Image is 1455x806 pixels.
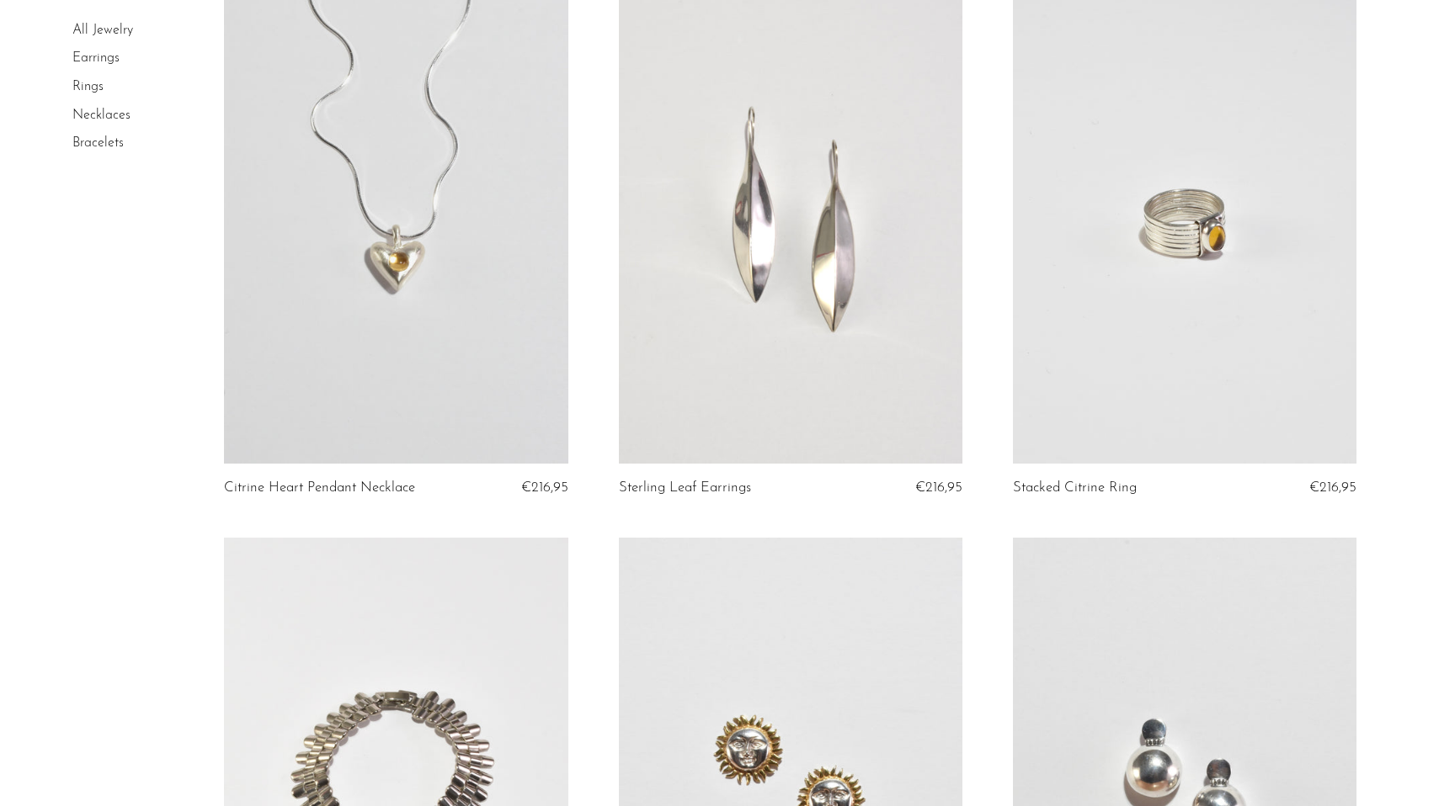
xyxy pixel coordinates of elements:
[224,480,415,496] a: Citrine Heart Pendant Necklace
[521,480,568,495] span: €216,95
[1013,480,1137,496] a: Stacked Citrine Ring
[915,480,962,495] span: €216,95
[72,109,131,122] a: Necklaces
[1309,480,1356,495] span: €216,95
[72,52,120,66] a: Earrings
[72,80,104,93] a: Rings
[72,24,133,37] a: All Jewelry
[619,480,751,496] a: Sterling Leaf Earrings
[72,136,124,150] a: Bracelets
